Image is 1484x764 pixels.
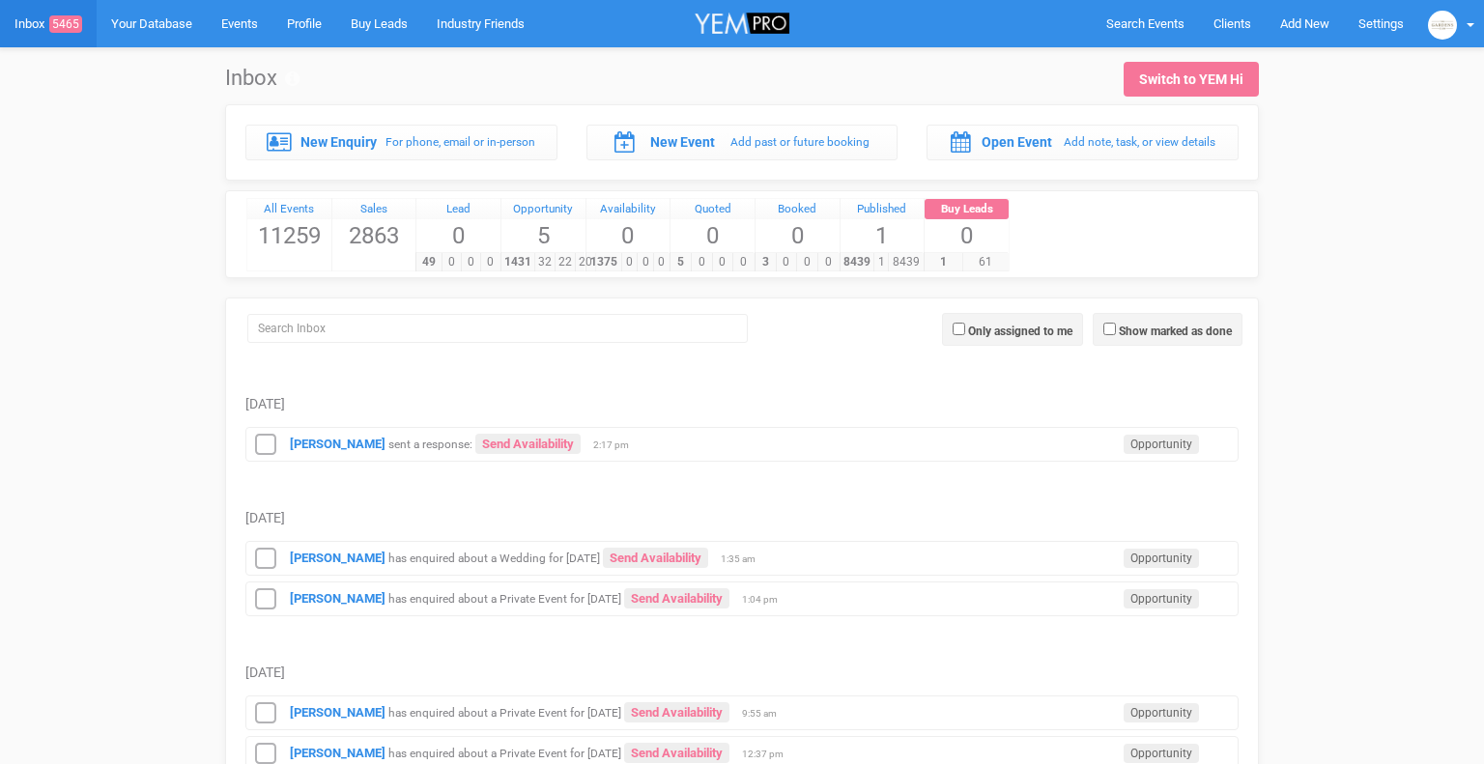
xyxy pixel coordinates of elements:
[245,125,557,159] a: New Enquiry For phone, email or in-person
[247,314,748,343] input: Search Inbox
[586,199,671,220] a: Availability
[300,132,377,152] label: New Enquiry
[332,199,416,220] a: Sales
[585,253,622,271] span: 1375
[756,219,840,252] span: 0
[49,15,82,33] span: 5465
[1124,589,1199,608] span: Opportunity
[742,748,790,761] span: 12:37 pm
[968,323,1072,340] label: Only assigned to me
[624,702,729,722] a: Send Availability
[1119,323,1232,340] label: Show marked as done
[1139,70,1243,89] div: Switch to YEM Hi
[555,253,576,271] span: 22
[796,253,818,271] span: 0
[742,593,790,607] span: 1:04 pm
[650,132,715,152] label: New Event
[1124,703,1199,722] span: Opportunity
[245,397,1239,411] h5: [DATE]
[982,132,1052,152] label: Open Event
[1124,549,1199,568] span: Opportunity
[534,253,556,271] span: 32
[388,747,621,760] small: has enquired about a Private Event for [DATE]
[388,438,472,451] small: sent a response:
[501,219,585,252] span: 5
[776,253,798,271] span: 0
[621,253,638,271] span: 0
[962,253,1009,271] span: 61
[593,439,642,452] span: 2:17 pm
[416,219,500,252] span: 0
[290,437,385,451] a: [PERSON_NAME]
[817,253,840,271] span: 0
[873,253,889,271] span: 1
[1280,16,1329,31] span: Add New
[245,511,1239,525] h5: [DATE]
[501,199,585,220] a: Opportunity
[247,199,331,220] a: All Events
[385,135,535,149] small: For phone, email or in-person
[653,253,670,271] span: 0
[290,591,385,606] a: [PERSON_NAME]
[388,706,621,720] small: has enquired about a Private Event for [DATE]
[1213,16,1251,31] span: Clients
[721,552,769,566] span: 1:35 am
[1428,11,1457,40] img: open-uri20240808-2-z9o2v
[225,67,300,90] h1: Inbox
[586,125,899,159] a: New Event Add past or future booking
[332,219,416,252] span: 2863
[927,125,1239,159] a: Open Event Add note, task, or view details
[586,219,671,252] span: 0
[416,199,500,220] a: Lead
[1106,16,1184,31] span: Search Events
[730,135,870,149] small: Add past or future booking
[742,707,790,721] span: 9:55 am
[290,705,385,720] a: [PERSON_NAME]
[442,253,462,271] span: 0
[247,219,331,252] span: 11259
[388,592,621,606] small: has enquired about a Private Event for [DATE]
[245,665,1239,680] h5: [DATE]
[712,253,734,271] span: 0
[755,253,777,271] span: 3
[637,253,653,271] span: 0
[671,219,755,252] span: 0
[924,253,963,271] span: 1
[732,253,755,271] span: 0
[1064,135,1215,149] small: Add note, task, or view details
[756,199,840,220] a: Booked
[841,219,925,252] span: 1
[290,551,385,565] a: [PERSON_NAME]
[840,253,875,271] span: 8439
[500,253,535,271] span: 1431
[461,253,481,271] span: 0
[480,253,500,271] span: 0
[603,548,708,568] a: Send Availability
[925,219,1009,252] span: 0
[671,199,755,220] div: Quoted
[670,253,692,271] span: 5
[1124,62,1259,97] a: Switch to YEM Hi
[575,253,596,271] span: 20
[691,253,713,271] span: 0
[415,253,442,271] span: 49
[1124,744,1199,763] span: Opportunity
[624,588,729,608] a: Send Availability
[841,199,925,220] a: Published
[925,199,1009,220] a: Buy Leads
[290,746,385,760] a: [PERSON_NAME]
[388,552,600,565] small: has enquired about a Wedding for [DATE]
